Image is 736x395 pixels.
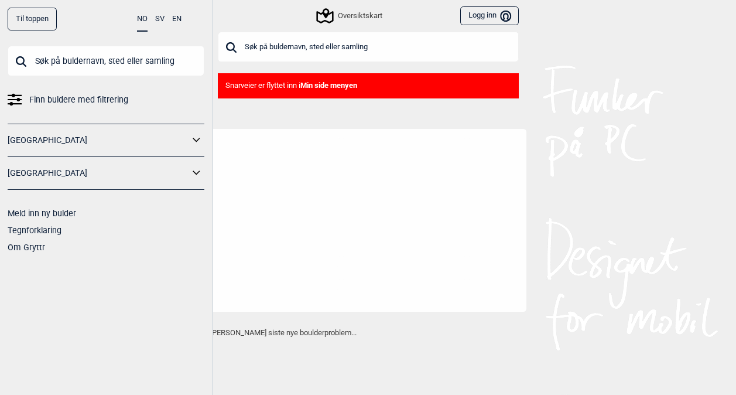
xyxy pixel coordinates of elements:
[8,243,45,252] a: Om Gryttr
[460,6,518,26] button: Logg inn
[8,132,189,149] a: [GEOGRAPHIC_DATA]
[8,226,61,235] a: Tegnforklaring
[8,8,57,30] div: Til toppen
[8,209,76,218] a: Meld inn ny bulder
[8,91,204,108] a: Finn buldere med filtrering
[218,73,519,98] div: Snarveier er flyttet inn i
[172,8,182,30] button: EN
[137,8,148,32] button: NO
[218,32,519,62] input: Søk på buldernavn, sted eller samling
[300,81,357,90] b: Min side menyen
[210,327,526,339] p: [PERSON_NAME] siste nye boulderproblem...
[318,9,382,23] div: Oversiktskart
[29,91,128,108] span: Finn buldere med filtrering
[8,46,204,76] input: Søk på buldernavn, sted eller samling
[8,165,189,182] a: [GEOGRAPHIC_DATA]
[155,8,165,30] button: SV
